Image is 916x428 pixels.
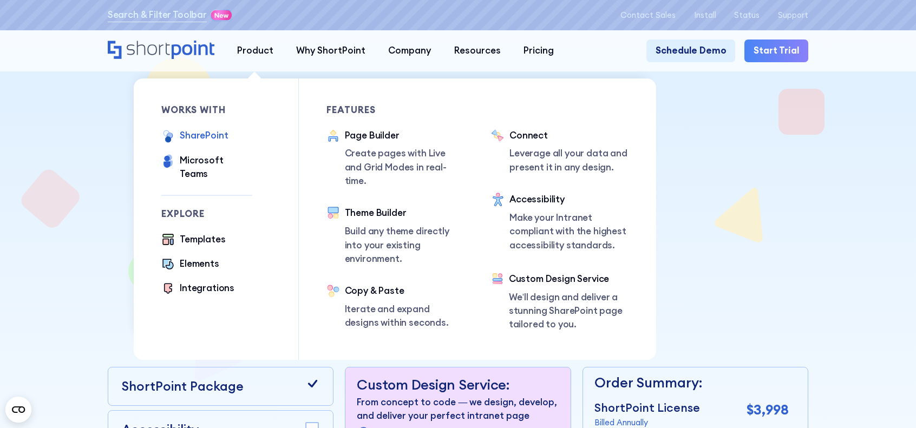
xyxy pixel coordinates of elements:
[491,193,629,254] a: AccessibilityMake your Intranet compliant with the highest accessibility standards.
[180,154,252,181] div: Microsoft Teams
[345,225,464,266] p: Build any theme directly into your existing environment.
[509,272,629,286] div: Custom Design Service
[161,106,252,115] div: works with
[345,129,464,142] div: Page Builder
[594,372,789,393] p: Order Summary:
[326,106,464,115] div: Features
[491,272,629,333] a: Custom Design ServiceWe’ll design and deliver a stunning SharePoint page tailored to you.
[296,44,365,57] div: Why ShortPoint
[345,284,464,298] div: Copy & Paste
[512,39,565,62] a: Pricing
[326,206,464,266] a: Theme BuilderBuild any theme directly into your existing environment.
[744,39,808,62] a: Start Trial
[180,233,225,246] div: Templates
[734,10,760,19] a: Status
[454,44,501,57] div: Resources
[442,39,512,62] a: Resources
[509,129,629,142] div: Connect
[594,399,700,417] p: ShortPoint License
[345,302,464,330] p: Iterate and expand designs within seconds.
[357,396,559,423] p: From concept to code — we design, develop, and deliver your perfect intranet page
[509,291,629,332] p: We’ll design and deliver a stunning SharePoint page tailored to you.
[180,281,234,295] div: Integrations
[357,377,559,393] p: Custom Design Service:
[620,10,676,19] a: Contact Sales
[161,281,234,297] a: Integrations
[509,211,629,252] p: Make your Intranet compliant with the highest accessibility standards.
[326,284,464,330] a: Copy & PasteIterate and expand designs within seconds.
[226,39,285,62] a: Product
[161,233,225,248] a: Templates
[180,129,228,142] div: SharePoint
[694,10,716,19] a: Install
[524,44,554,57] div: Pricing
[108,41,214,61] a: Home
[326,129,464,188] a: Page BuilderCreate pages with Live and Grid Modes in real-time.
[778,10,808,19] a: Support
[108,8,207,22] a: Search & Filter Toolbar
[721,302,916,428] iframe: Chat Widget
[161,209,252,219] div: Explore
[285,39,377,62] a: Why ShortPoint
[5,397,31,423] button: Open CMP widget
[180,257,219,271] div: Elements
[161,129,228,144] a: SharePoint
[237,44,273,57] div: Product
[377,39,442,62] a: Company
[509,193,629,206] div: Accessibility
[388,44,431,57] div: Company
[122,377,244,396] p: ShortPoint Package
[646,39,736,62] a: Schedule Demo
[161,154,252,181] a: Microsoft Teams
[509,147,629,174] p: Leverage all your data and present it in any design.
[345,147,464,188] p: Create pages with Live and Grid Modes in real-time.
[491,129,629,175] a: ConnectLeverage all your data and present it in any design.
[161,257,219,272] a: Elements
[345,206,464,220] div: Theme Builder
